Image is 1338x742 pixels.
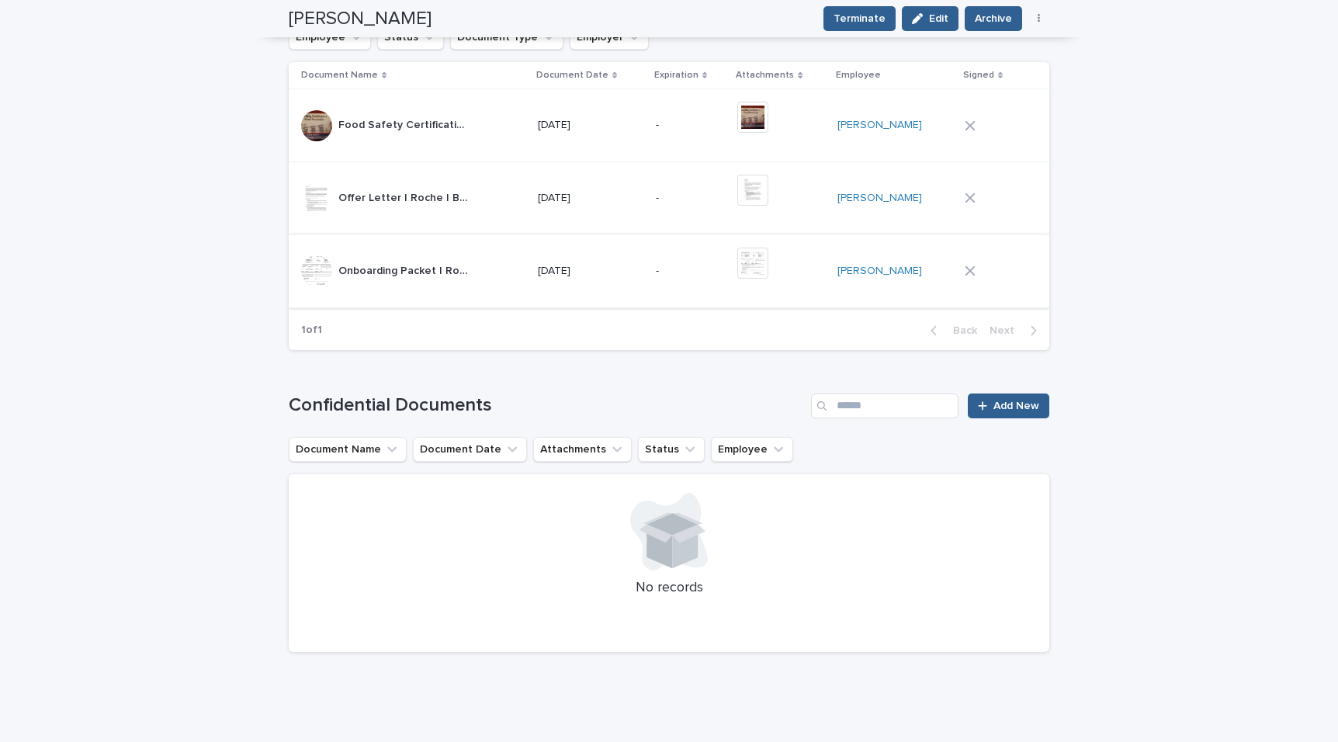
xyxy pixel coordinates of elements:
[289,311,334,349] p: 1 of 1
[338,262,471,278] p: Onboarding Packet | Roche | Brass NYC
[289,437,407,462] button: Document Name
[307,580,1031,597] p: No records
[836,67,881,84] p: Employee
[301,67,378,84] p: Document Name
[538,119,643,132] p: [DATE]
[289,394,805,417] h1: Confidential Documents
[654,67,698,84] p: Expiration
[963,67,994,84] p: Signed
[656,192,725,205] p: -
[289,162,1049,235] tr: Offer Letter | Roche | Brass NYCOffer Letter | Roche | Brass NYC [DATE]-[PERSON_NAME]
[656,265,725,278] p: -
[902,6,958,31] button: Edit
[289,8,432,30] h2: [PERSON_NAME]
[413,437,527,462] button: Document Date
[289,89,1049,162] tr: Food Safety Certification | Roche | Brass [GEOGRAPHIC_DATA]Food Safety Certification | Roche | Br...
[944,325,977,336] span: Back
[656,119,725,132] p: -
[968,394,1049,418] a: Add New
[538,265,643,278] p: [DATE]
[533,437,632,462] button: Attachments
[983,324,1049,338] button: Next
[736,67,794,84] p: Attachments
[990,325,1024,336] span: Next
[965,6,1022,31] button: Archive
[338,116,471,132] p: Food Safety Certification | Roche | Brass NYC
[711,437,793,462] button: Employee
[837,119,922,132] a: [PERSON_NAME]
[638,437,705,462] button: Status
[975,11,1012,26] span: Archive
[929,13,948,24] span: Edit
[834,11,886,26] span: Terminate
[993,400,1039,411] span: Add New
[837,265,922,278] a: [PERSON_NAME]
[837,192,922,205] a: [PERSON_NAME]
[338,189,471,205] p: Offer Letter | Roche | Brass NYC
[536,67,608,84] p: Document Date
[811,394,958,418] input: Search
[918,324,983,338] button: Back
[289,234,1049,307] tr: Onboarding Packet | Roche | Brass [GEOGRAPHIC_DATA]Onboarding Packet | Roche | Brass [GEOGRAPHIC_...
[823,6,896,31] button: Terminate
[538,192,643,205] p: [DATE]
